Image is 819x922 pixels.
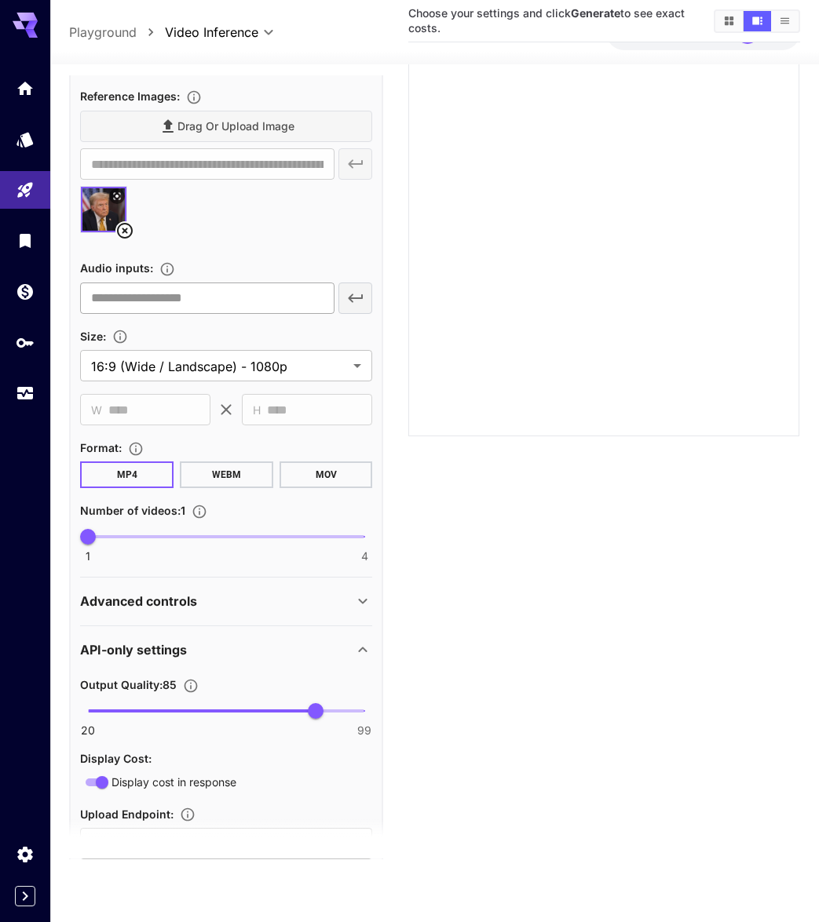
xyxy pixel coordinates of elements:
[80,678,177,691] span: Output Quality : 85
[80,461,174,488] button: MP4
[571,6,620,20] b: Generate
[180,461,273,488] button: WEBM
[16,78,35,98] div: Home
[86,548,90,564] span: 1
[16,333,35,352] div: API Keys
[16,384,35,403] div: Usage
[16,180,35,200] div: Playground
[80,592,197,610] p: Advanced controls
[177,678,205,694] button: Sets the compression quality of the output image. Higher values preserve more quality but increas...
[69,23,137,42] a: Playground
[15,886,35,906] button: Expand sidebar
[81,723,95,738] span: 20
[771,11,799,31] button: Show media in list view
[153,261,181,277] button: Upload an audio file. Supported formats: .mp3, .wav, .flac, .aac, .ogg, .m4a, .wma
[106,329,134,344] button: Adjust the dimensions of the generated image by specifying its width and height in pixels, or sel...
[80,631,372,669] div: API-only settings
[408,6,685,35] span: Choose your settings and click to see exact costs.
[280,461,373,488] button: MOV
[744,11,771,31] button: Show media in video view
[16,129,35,149] div: Models
[165,23,258,42] span: Video Inference
[80,330,106,343] span: Size :
[16,231,35,250] div: Library
[80,752,152,765] span: Display Cost :
[714,9,800,33] div: Show media in grid viewShow media in video viewShow media in list view
[91,401,102,419] span: W
[80,89,180,103] span: Reference Images :
[16,282,35,301] div: Wallet
[185,504,214,519] button: Specify how many videos to generate in a single request. Each video generation will be charged se...
[80,807,174,821] span: Upload Endpoint :
[91,357,347,376] span: 16:9 (Wide / Landscape) - 1080p
[80,504,185,517] span: Number of videos : 1
[80,640,187,659] p: API-only settings
[80,441,122,454] span: Format :
[112,774,236,790] span: Display cost in response
[357,723,371,738] span: 99
[253,401,261,419] span: H
[16,844,35,864] div: Settings
[122,441,150,457] button: Choose the file format for the output video.
[180,89,208,105] button: Upload a reference image to guide the result. Supported formats: MP4, WEBM and MOV.
[80,261,153,275] span: Audio inputs :
[715,11,743,31] button: Show media in grid view
[174,807,202,822] button: Specifies a URL for uploading the generated image as binary data via HTTP PUT, such as an S3 buck...
[361,548,368,564] span: 4
[69,23,165,42] nav: breadcrumb
[80,582,372,620] div: Advanced controls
